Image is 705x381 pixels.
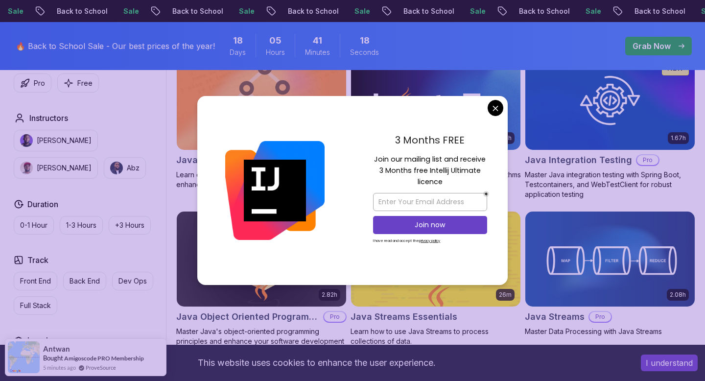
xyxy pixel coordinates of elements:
button: Front End [14,272,57,290]
p: Free [77,78,93,88]
p: Learn how to use Java Streams to process collections of data. [351,327,521,346]
button: Full Stack [14,296,57,315]
p: [PERSON_NAME] [37,136,92,145]
img: provesource social proof notification image [8,341,40,373]
h2: Java Object Oriented Programming [176,310,319,324]
span: Antwan [43,345,70,353]
p: Back to School [48,6,115,16]
a: ProveSource [86,363,116,372]
p: Back to School [279,6,346,16]
h2: Track [27,254,48,266]
p: 26m [499,291,512,299]
a: Amigoscode PRO Membership [64,355,144,362]
p: Dev Ops [118,276,147,286]
button: +3 Hours [109,216,151,235]
p: Full Stack [20,301,51,310]
p: Master Java integration testing with Spring Boot, Testcontainers, and WebTestClient for robust ap... [525,170,695,199]
p: Learn data structures in [GEOGRAPHIC_DATA] to enhance your coding skills! [176,170,347,190]
a: Java Object Oriented Programming card2.82hJava Object Oriented ProgrammingProMaster Java's object... [176,211,347,356]
span: Minutes [305,48,330,57]
p: Pro [637,155,658,165]
h2: Instructors [29,112,68,124]
p: Pro [589,312,611,322]
img: instructor img [20,134,33,147]
p: Back to School [395,6,461,16]
p: Sale [346,6,377,16]
button: Dev Ops [112,272,153,290]
span: Days [230,48,246,57]
p: Master Data Processing with Java Streams [525,327,695,336]
img: instructor img [110,162,123,174]
a: Java Data Structures card1.72hJava Data StructuresProLearn data structures in [GEOGRAPHIC_DATA] t... [176,54,347,190]
span: 18 Seconds [360,34,370,48]
span: 5 minutes ago [43,363,76,372]
h2: Level [27,334,48,346]
p: 2.82h [322,291,337,299]
span: 18 Days [233,34,243,48]
h2: Java Data Structures [176,153,269,167]
button: Pro [14,73,51,93]
p: Back to School [510,6,577,16]
p: Sale [577,6,608,16]
button: 0-1 Hour [14,216,54,235]
p: 0-1 Hour [20,220,47,230]
p: Abz [127,163,140,173]
p: Pro [324,312,346,322]
p: 1.67h [671,134,686,142]
p: Pro [34,78,45,88]
p: Back to School [626,6,692,16]
p: 🔥 Back to School Sale - Our best prices of the year! [16,40,215,52]
span: Hours [266,48,285,57]
h2: Duration [27,198,58,210]
img: Java Streams card [525,212,695,307]
p: 2.08h [670,291,686,299]
p: Front End [20,276,51,286]
p: Grab Now [633,40,671,52]
h2: Java Streams Essentials [351,310,457,324]
p: [PERSON_NAME] [37,163,92,173]
p: Sale [461,6,493,16]
p: Master Java's object-oriented programming principles and enhance your software development skills. [176,327,347,356]
p: Back to School [164,6,230,16]
span: Bought [43,354,63,362]
button: Accept cookies [641,355,698,371]
button: instructor img[PERSON_NAME] [14,157,98,179]
span: Seconds [350,48,379,57]
p: Sale [115,6,146,16]
button: instructor imgAbz [104,157,146,179]
img: Java Data Structures card [177,55,346,150]
p: +3 Hours [115,220,144,230]
a: Java Streams card2.08hJava StreamsProMaster Data Processing with Java Streams [525,211,695,336]
p: Back End [70,276,100,286]
p: Sale [230,6,261,16]
div: This website uses cookies to enhance the user experience. [7,352,626,374]
button: 1-3 Hours [60,216,103,235]
span: 41 Minutes [313,34,322,48]
img: instructor img [20,162,33,174]
button: instructor img[PERSON_NAME] [14,130,98,151]
p: 1-3 Hours [66,220,96,230]
img: Java Integration Testing card [525,55,695,150]
button: Back End [63,272,106,290]
h2: Java Streams [525,310,585,324]
button: Free [57,73,99,93]
span: 5 Hours [269,34,282,48]
img: Java Object Oriented Programming card [177,212,346,307]
a: Java Integration Testing card1.67hNEWJava Integration TestingProMaster Java integration testing w... [525,54,695,199]
h2: Java Integration Testing [525,153,632,167]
